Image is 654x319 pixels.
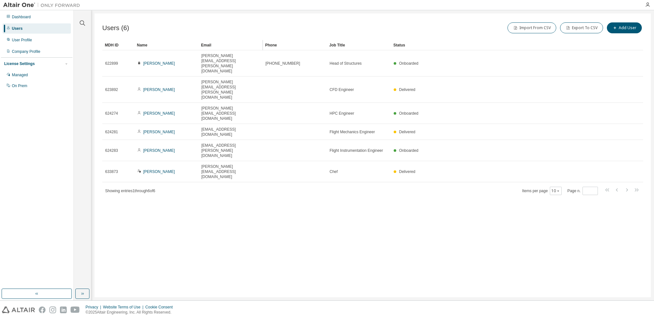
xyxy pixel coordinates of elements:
div: Dashboard [12,14,31,20]
span: [EMAIL_ADDRESS][PERSON_NAME][DOMAIN_NAME] [201,143,260,158]
button: Add User [607,22,642,33]
span: Page n. [567,187,598,195]
a: [PERSON_NAME] [143,148,175,153]
span: 624281 [105,129,118,135]
span: Chef [330,169,338,174]
a: [PERSON_NAME] [143,169,175,174]
span: Delivered [399,169,415,174]
span: 623892 [105,87,118,92]
div: Name [137,40,196,50]
img: altair_logo.svg [2,307,35,313]
span: 624283 [105,148,118,153]
div: Job Title [329,40,388,50]
a: [PERSON_NAME] [143,111,175,116]
span: Items per page [522,187,562,195]
div: Company Profile [12,49,40,54]
span: HPC Engineer [330,111,354,116]
div: On Prem [12,83,27,88]
span: Head of Structures [330,61,362,66]
div: Privacy [86,305,103,310]
button: Import From CSV [507,22,556,33]
span: 633873 [105,169,118,174]
div: Resize column [260,40,265,50]
span: [PERSON_NAME][EMAIL_ADDRESS][DOMAIN_NAME] [201,164,260,179]
img: instagram.svg [49,307,56,313]
span: Delivered [399,130,415,134]
span: [PHONE_NUMBER] [265,61,300,66]
div: Email [201,40,260,50]
span: Onboarded [399,61,418,66]
span: [PERSON_NAME][EMAIL_ADDRESS][PERSON_NAME][DOMAIN_NAME] [201,53,260,74]
span: Flight Instrumentation Engineer [330,148,383,153]
span: Onboarded [399,148,418,153]
span: Users (6) [102,24,129,32]
div: Status [393,40,610,50]
p: © 2025 Altair Engineering, Inc. All Rights Reserved. [86,310,177,315]
button: Export To CSV [560,22,603,33]
a: [PERSON_NAME] [143,87,175,92]
span: [PERSON_NAME][EMAIL_ADDRESS][PERSON_NAME][DOMAIN_NAME] [201,79,260,100]
div: Managed [12,72,28,78]
img: facebook.svg [39,307,46,313]
span: [PERSON_NAME][EMAIL_ADDRESS][DOMAIN_NAME] [201,106,260,121]
div: Cookie Consent [145,305,176,310]
span: Delivered [399,87,415,92]
img: youtube.svg [71,307,80,313]
span: Showing entries 1 through 6 of 6 [105,189,155,193]
span: 622899 [105,61,118,66]
span: 624274 [105,111,118,116]
img: Altair One [3,2,83,8]
a: [PERSON_NAME] [143,61,175,66]
div: Users [12,26,22,31]
span: Onboarded [399,111,418,116]
img: linkedin.svg [60,307,67,313]
button: 10 [551,188,560,193]
div: Website Terms of Use [103,305,145,310]
span: [EMAIL_ADDRESS][DOMAIN_NAME] [201,127,260,137]
span: Flight Mechanics Engineer [330,129,375,135]
span: CFD Engineer [330,87,354,92]
div: License Settings [4,61,35,66]
div: MDH ID [105,40,132,50]
div: User Profile [12,37,32,43]
div: Phone [265,40,324,50]
a: [PERSON_NAME] [143,130,175,134]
